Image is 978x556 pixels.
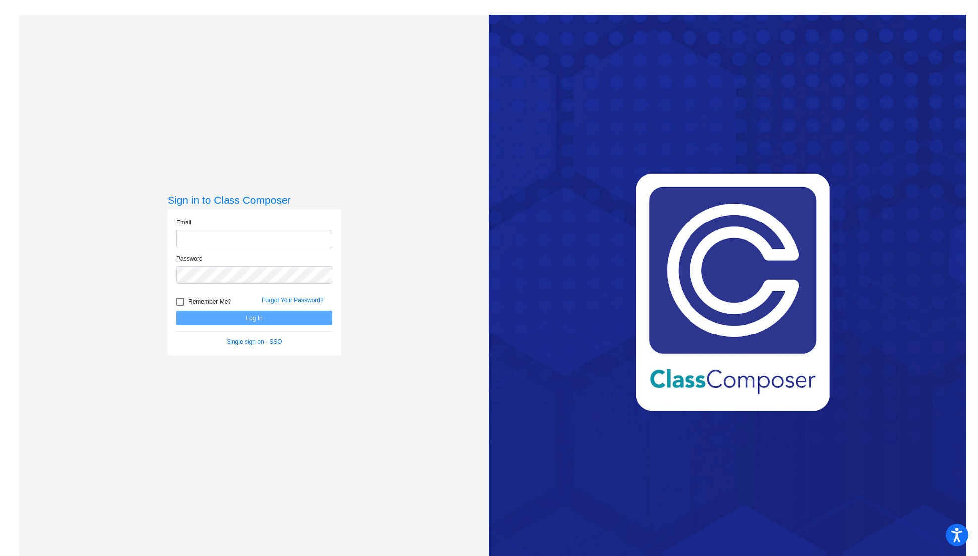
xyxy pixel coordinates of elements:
label: Email [176,218,191,227]
h3: Sign in to Class Composer [168,194,341,206]
label: Password [176,254,203,263]
a: Single sign on - SSO [227,338,282,345]
span: Remember Me? [188,296,231,308]
button: Log In [176,311,332,325]
a: Forgot Your Password? [262,297,324,304]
